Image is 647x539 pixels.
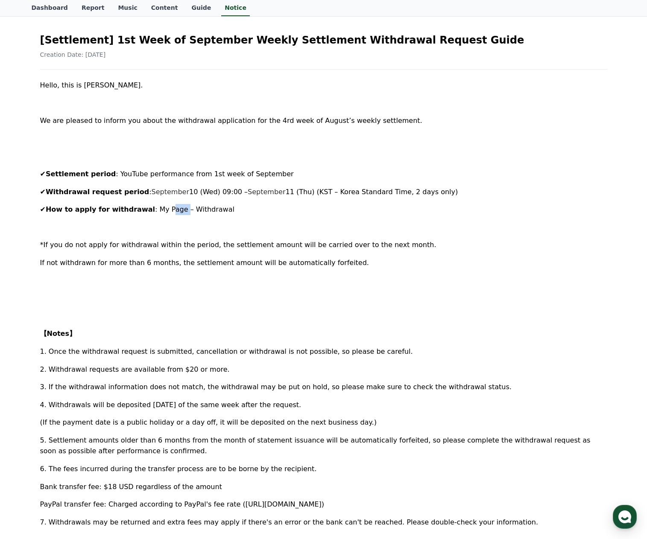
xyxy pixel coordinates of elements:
p: September September [40,186,607,198]
span: : My Page – Withdrawal [155,205,234,213]
span: 3. If the withdrawal information does not match, the withdrawal may be put on hold, so please mak... [40,383,512,391]
span: Creation Date: [DATE] [40,51,106,58]
span: Messages [71,284,96,291]
span: 7. Withdrawals may be returned and extra fees may apply if there's an error or the bank can't be ... [40,518,539,526]
span: (If the payment date is a public holiday or a day off, it will be deposited on the next business ... [40,418,377,426]
strong: 【Notes】 [40,329,76,338]
span: If not withdrawn for more than 6 months, the settlement amount will be automatically forfeited. [40,259,369,267]
strong: Withdrawal request period [46,188,149,196]
span: 2. Withdrawal requests are available from $20 or more. [40,365,230,373]
a: Settings [110,271,164,292]
span: 5. Settlement amounts older than 6 months from the month of statement issuance will be automatica... [40,436,591,455]
span: 1. Once the withdrawal request is submitted, cancellation or withdrawal is not possible, so pleas... [40,347,413,355]
strong: Settlement period [46,170,116,178]
h2: [Settlement] 1st Week of September Weekly Settlement Withdrawal Request Guide [40,33,607,47]
span: 4. Withdrawals will be deposited [DATE] of the same week after the request. [40,401,302,409]
a: Messages [56,271,110,292]
span: Hello, this is [PERSON_NAME]. [40,81,143,89]
span: ✔ [40,205,46,213]
span: ✔ [40,170,46,178]
span: *If you do not apply for withdrawal within the period, the settlement amount will be carried over... [40,241,436,249]
a: Home [3,271,56,292]
span: We are pleased to inform you about the withdrawal application for the 4rd week of August’s weekly... [40,117,422,125]
span: 10 (Wed) 09:00 – [189,188,248,196]
span: 11 (Thu) (KST – Korea Standard Time, 2 days only) [286,188,458,196]
span: 6. The fees incurred during the transfer process are to be borne by the recipient. [40,465,317,473]
span: : YouTube performance from 1st week of September [116,170,293,178]
span: ✔ [40,188,46,196]
span: Settings [126,283,147,290]
span: Bank transfer fee: $18 USD regardless of the amount [40,483,222,491]
span: Home [22,283,37,290]
span: : [149,188,151,196]
span: PayPal transfer fee: Charged according to PayPal's fee rate ([URL][DOMAIN_NAME]) [40,500,324,508]
strong: How to apply for withdrawal [46,205,155,213]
